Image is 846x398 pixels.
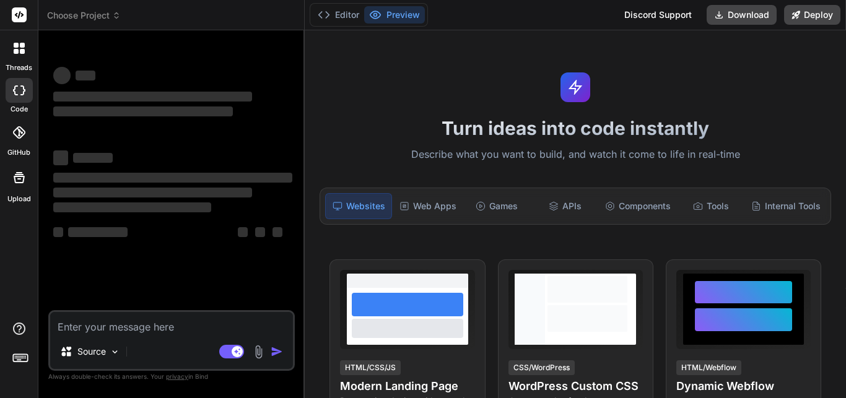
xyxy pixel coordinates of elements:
[395,193,461,219] div: Web Apps
[325,193,392,219] div: Websites
[364,6,425,24] button: Preview
[53,150,68,165] span: ‌
[617,5,699,25] div: Discord Support
[464,193,530,219] div: Games
[53,67,71,84] span: ‌
[53,188,252,197] span: ‌
[271,345,283,358] img: icon
[53,173,292,183] span: ‌
[110,347,120,357] img: Pick Models
[53,227,63,237] span: ‌
[11,104,28,115] label: code
[313,6,364,24] button: Editor
[532,193,598,219] div: APIs
[255,227,265,237] span: ‌
[678,193,744,219] div: Tools
[746,193,826,219] div: Internal Tools
[273,227,282,237] span: ‌
[600,193,676,219] div: Components
[7,194,31,204] label: Upload
[312,147,839,163] p: Describe what you want to build, and watch it come to life in real-time
[340,378,474,395] h4: Modern Landing Page
[707,5,777,25] button: Download
[312,117,839,139] h1: Turn ideas into code instantly
[68,227,128,237] span: ‌
[53,106,233,116] span: ‌
[508,378,643,395] h4: WordPress Custom CSS
[166,373,188,380] span: privacy
[48,371,295,383] p: Always double-check its answers. Your in Bind
[251,345,266,359] img: attachment
[73,153,113,163] span: ‌
[53,92,252,102] span: ‌
[76,71,95,80] span: ‌
[676,360,741,375] div: HTML/Webflow
[77,345,106,358] p: Source
[47,9,121,22] span: Choose Project
[238,227,248,237] span: ‌
[53,202,211,212] span: ‌
[508,360,575,375] div: CSS/WordPress
[784,5,840,25] button: Deploy
[6,63,32,73] label: threads
[340,360,401,375] div: HTML/CSS/JS
[7,147,30,158] label: GitHub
